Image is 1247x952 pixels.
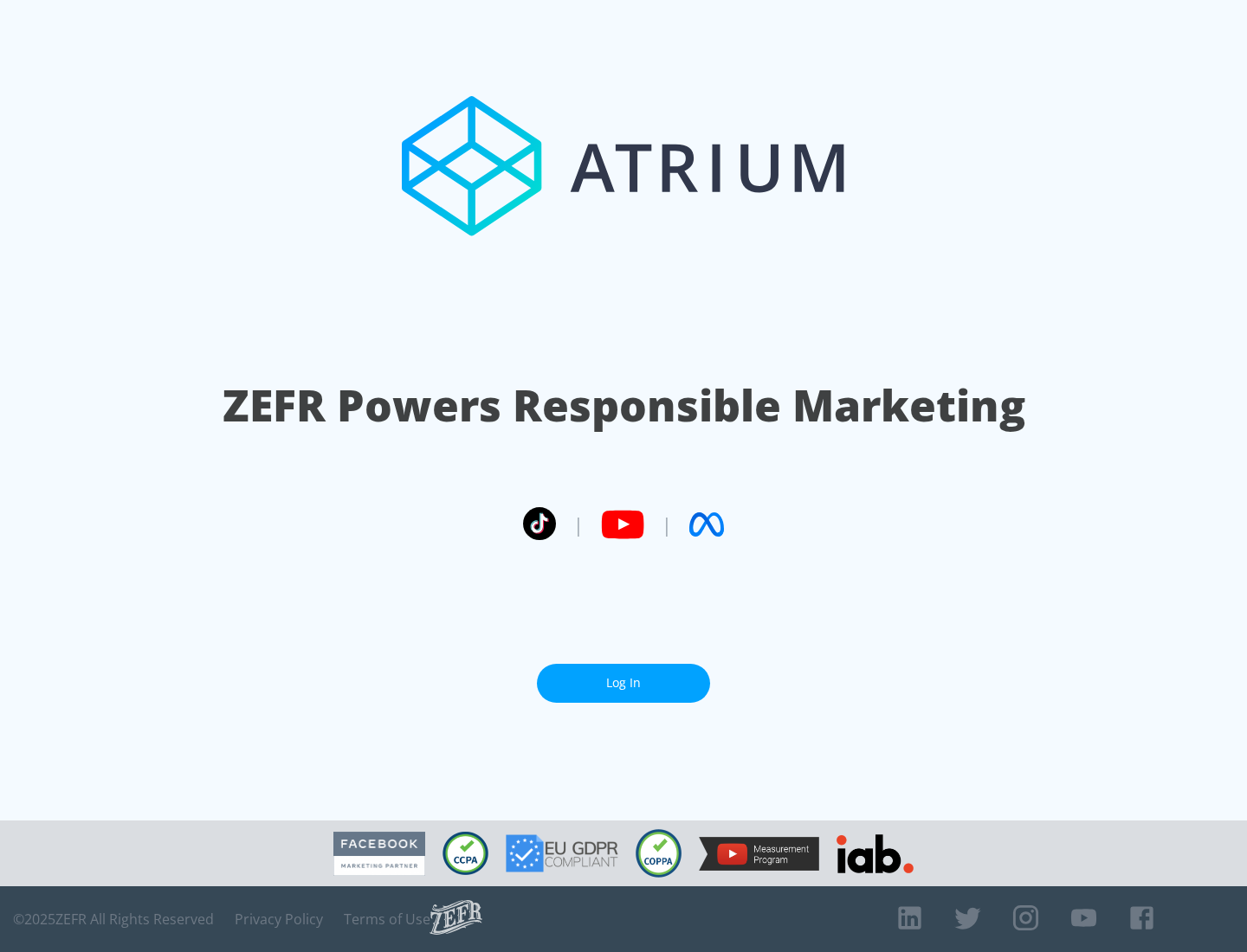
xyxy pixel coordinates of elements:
img: YouTube Measurement Program [699,837,819,871]
img: CCPA Compliant [443,832,488,875]
a: Terms of Use [344,910,430,928]
span: © 2025 ZEFR All Rights Reserved [13,910,214,928]
img: Facebook Marketing Partner [333,832,425,876]
span: | [662,511,672,537]
a: Privacy Policy [235,910,323,928]
img: IAB [837,834,914,873]
img: GDPR Compliant [506,834,618,872]
span: | [573,511,584,537]
h1: ZEFR Powers Responsible Marketing [223,376,1025,435]
a: Log In [537,664,710,703]
img: COPPA Compliant [636,829,682,878]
